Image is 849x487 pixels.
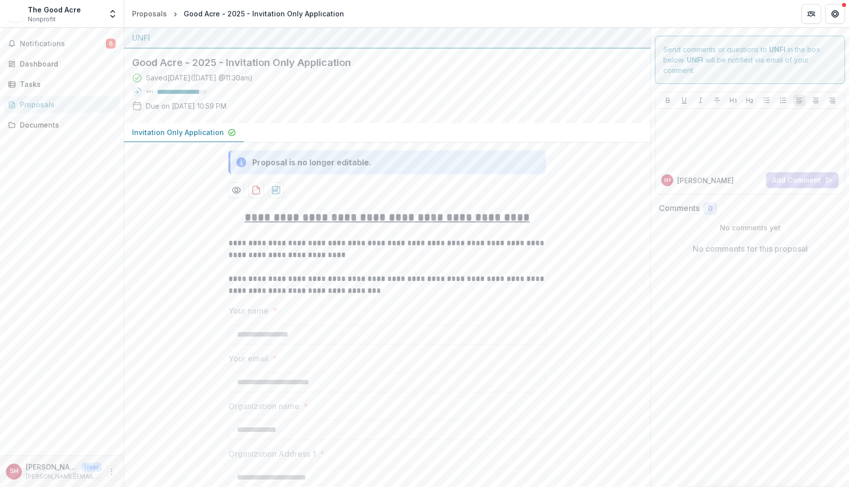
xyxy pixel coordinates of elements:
[228,448,316,460] p: Organization Address 1
[128,6,171,21] a: Proposals
[810,94,822,106] button: Align Center
[695,94,707,106] button: Italicize
[20,79,112,89] div: Tasks
[228,182,244,198] button: Preview 72a34591-3181-4423-9014-f26157c14fe8-0.pdf
[228,400,299,412] p: Organization name
[793,94,805,106] button: Align Left
[693,243,808,255] p: No comments for this proposal
[10,468,18,475] div: Sarah Hovseth
[687,56,703,64] strong: UNFI
[4,76,120,92] a: Tasks
[20,59,112,69] div: Dashboard
[677,175,734,186] p: [PERSON_NAME]
[184,8,344,19] div: Good Acre - 2025 - Invitation Only Application
[4,36,120,52] button: Notifications6
[664,178,671,183] div: Sarah Hovseth
[128,6,348,21] nav: breadcrumb
[132,8,167,19] div: Proposals
[655,36,845,84] div: Send comments or questions to in the box below. will be notified via email of your comment.
[26,462,77,472] p: [PERSON_NAME]
[106,39,116,49] span: 6
[826,94,838,106] button: Align Right
[28,15,56,24] span: Nonprofit
[106,466,118,478] button: More
[228,305,269,317] p: Your name
[4,96,120,113] a: Proposals
[727,94,739,106] button: Heading 1
[20,120,112,130] div: Documents
[761,94,773,106] button: Bullet List
[769,45,785,54] strong: UNFI
[20,40,106,48] span: Notifications
[28,4,81,15] div: The Good Acre
[8,6,24,22] img: The Good Acre
[766,172,839,188] button: Add Comment
[146,88,153,95] p: 84 %
[659,222,841,233] p: No comments yet
[711,94,723,106] button: Strike
[132,127,224,138] p: Invitation Only Application
[252,156,371,168] div: Proposal is no longer editable.
[132,32,642,44] div: UNFI
[744,94,756,106] button: Heading 2
[662,94,674,106] button: Bold
[659,204,700,213] h2: Comments
[4,56,120,72] a: Dashboard
[678,94,690,106] button: Underline
[26,472,102,481] p: [PERSON_NAME][EMAIL_ADDRESS][DOMAIN_NAME]
[146,101,226,111] p: Due on [DATE] 10:59 PM
[228,352,268,364] p: Your email
[20,99,112,110] div: Proposals
[146,72,253,83] div: Saved [DATE] ( [DATE] @ 11:30am )
[132,57,627,69] h2: Good Acre - 2025 - Invitation Only Application
[825,4,845,24] button: Get Help
[268,182,284,198] button: download-proposal
[81,463,102,472] p: User
[248,182,264,198] button: download-proposal
[708,205,712,213] span: 0
[4,117,120,133] a: Documents
[801,4,821,24] button: Partners
[777,94,789,106] button: Ordered List
[106,4,120,24] button: Open entity switcher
